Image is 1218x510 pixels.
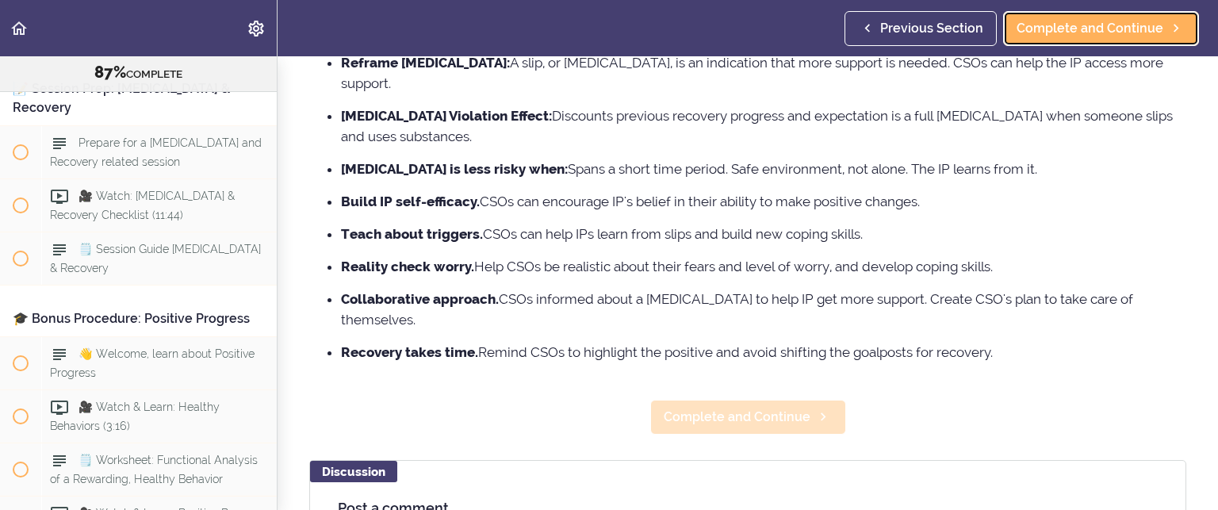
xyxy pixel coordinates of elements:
[50,401,220,432] span: 🎥 Watch & Learn: Healthy Behaviors (3:16)
[341,342,1186,362] li: Remind CSOs to highlight the positive and avoid shifting the goalposts for recovery.
[50,348,255,379] span: 👋 Welcome, learn about Positive Progress
[341,344,478,360] strong: Recovery takes time.
[341,191,1186,212] li: CSOs can encourage IP's belief in their ability to make positive changes.
[50,190,235,221] span: 🎥 Watch: [MEDICAL_DATA] & Recovery Checklist (11:44)
[341,226,483,242] strong: Teach about triggers.
[20,63,257,83] div: COMPLETE
[341,159,1186,179] li: Spans a short time period. Safe environment, not alone. The IP learns from it.
[341,224,1186,244] li: CSOs can help IPs learn from slips and build new coping skills.
[341,55,510,71] strong: Reframe [MEDICAL_DATA]:
[1003,11,1199,46] a: Complete and Continue
[10,19,29,38] svg: Back to course curriculum
[650,400,846,435] a: Complete and Continue
[310,461,397,482] div: Discussion
[341,256,1186,277] li: Help CSOs be realistic about their fears and level of worry, and develop coping skills.
[1017,19,1163,38] span: Complete and Continue
[50,243,261,274] span: 🗒️ Session Guide [MEDICAL_DATA] & Recovery
[341,161,568,177] strong: [MEDICAL_DATA] is less risky when:
[880,19,983,38] span: Previous Section
[664,408,810,427] span: Complete and Continue
[341,259,474,274] strong: Reality check worry.
[247,19,266,38] svg: Settings Menu
[341,289,1186,330] li: CSOs informed about a [MEDICAL_DATA] to help IP get more support. Create CSO's plan to take care ...
[50,137,262,168] span: Prepare for a [MEDICAL_DATA] and Recovery related session
[50,454,258,485] span: 🗒️ Worksheet: Functional Analysis of a Rewarding, Healthy Behavior
[341,52,1186,94] li: A slip, or [MEDICAL_DATA], is an indication that more support is needed. CSOs can help the IP acc...
[341,108,552,124] strong: [MEDICAL_DATA] Violation Effect:
[341,194,480,209] strong: Build IP self-efficacy.
[341,105,1186,147] li: Discounts previous recovery progress and expectation is a full [MEDICAL_DATA] when someone slips ...
[94,63,126,82] span: 87%
[845,11,997,46] a: Previous Section
[341,291,499,307] strong: Collaborative approach.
